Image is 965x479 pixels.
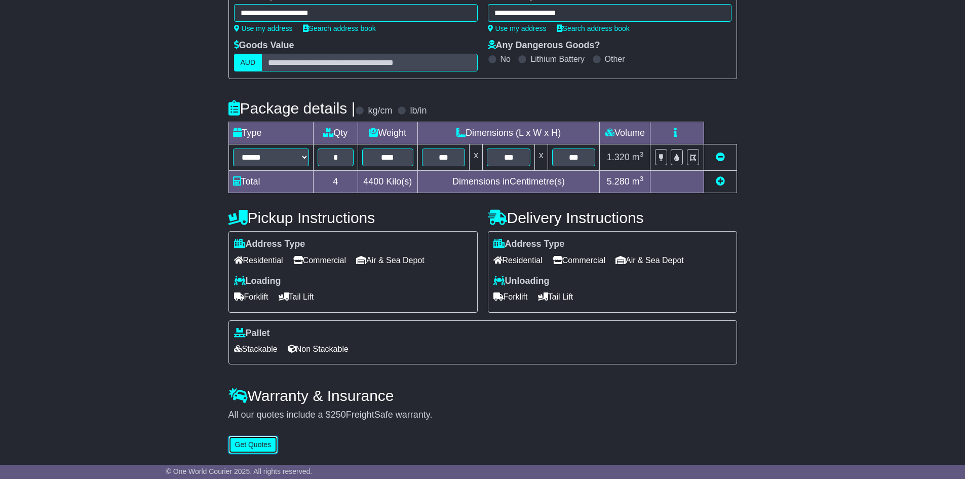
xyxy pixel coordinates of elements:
[600,122,650,144] td: Volume
[358,171,417,193] td: Kilo(s)
[534,144,548,171] td: x
[228,100,356,117] h4: Package details |
[313,122,358,144] td: Qty
[538,289,573,305] span: Tail Lift
[356,252,424,268] span: Air & Sea Depot
[228,122,313,144] td: Type
[605,54,625,64] label: Other
[234,252,283,268] span: Residential
[228,387,737,404] h4: Warranty & Insurance
[234,40,294,51] label: Goods Value
[553,252,605,268] span: Commercial
[279,289,314,305] span: Tail Lift
[293,252,346,268] span: Commercial
[716,152,725,162] a: Remove this item
[530,54,585,64] label: Lithium Battery
[303,24,376,32] a: Search address book
[417,171,600,193] td: Dimensions in Centimetre(s)
[632,152,644,162] span: m
[358,122,417,144] td: Weight
[488,24,547,32] a: Use my address
[228,209,478,226] h4: Pickup Instructions
[234,341,278,357] span: Stackable
[488,209,737,226] h4: Delivery Instructions
[557,24,630,32] a: Search address book
[234,276,281,287] label: Loading
[500,54,511,64] label: No
[331,410,346,420] span: 250
[417,122,600,144] td: Dimensions (L x W x H)
[493,239,565,250] label: Address Type
[488,40,600,51] label: Any Dangerous Goods?
[368,105,392,117] label: kg/cm
[313,171,358,193] td: 4
[234,328,270,339] label: Pallet
[632,176,644,187] span: m
[228,436,278,454] button: Get Quotes
[234,239,305,250] label: Address Type
[615,252,684,268] span: Air & Sea Depot
[288,341,349,357] span: Non Stackable
[234,24,293,32] a: Use my address
[234,289,268,305] span: Forklift
[640,175,644,182] sup: 3
[493,289,528,305] span: Forklift
[470,144,483,171] td: x
[228,171,313,193] td: Total
[363,176,383,187] span: 4400
[166,467,313,475] span: © One World Courier 2025. All rights reserved.
[493,276,550,287] label: Unloading
[493,252,543,268] span: Residential
[607,176,630,187] span: 5.280
[234,54,262,71] label: AUD
[228,410,737,421] div: All our quotes include a $ FreightSafe warranty.
[410,105,427,117] label: lb/in
[716,176,725,187] a: Add new item
[640,151,644,158] sup: 3
[607,152,630,162] span: 1.320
